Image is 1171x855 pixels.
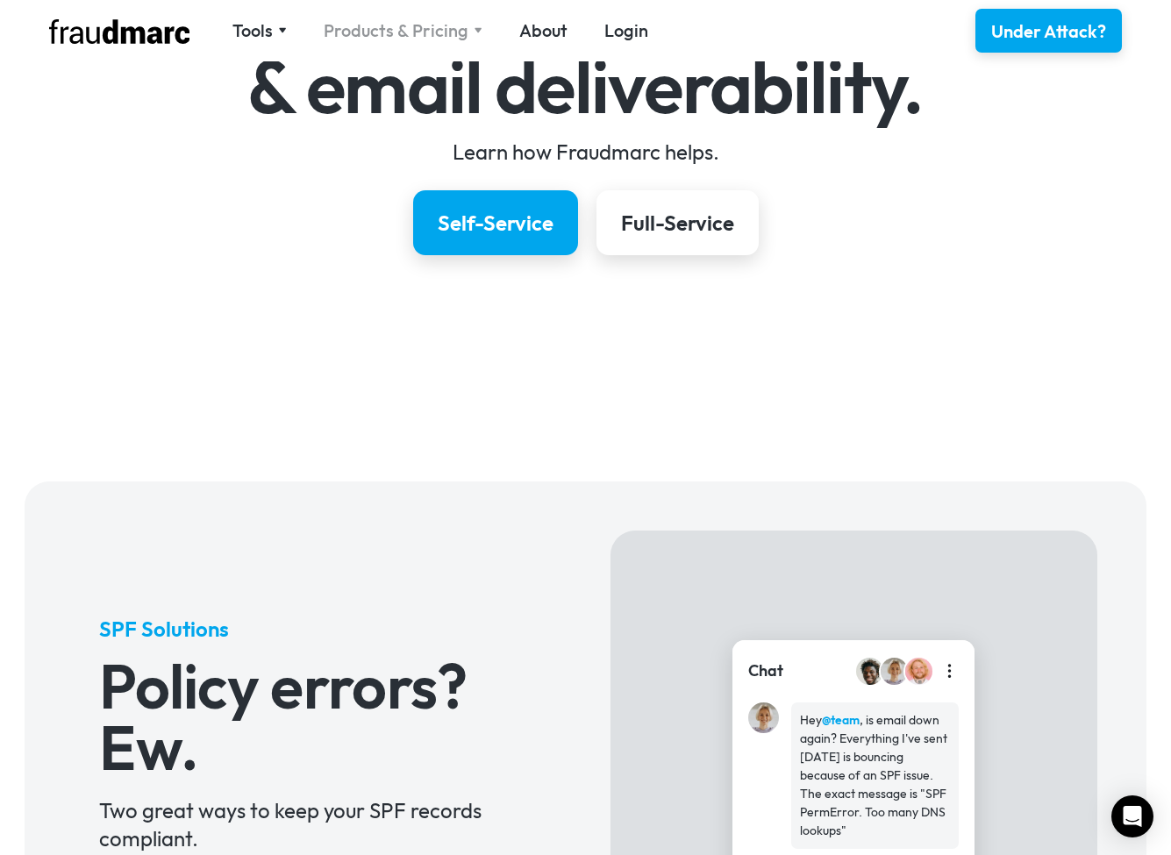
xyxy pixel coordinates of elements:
[99,655,535,778] h3: Policy errors? Ew.
[1111,795,1153,837] div: Open Intercom Messenger
[99,796,535,852] div: Two great ways to keep your SPF records compliant.
[76,138,1095,166] div: Learn how Fraudmarc helps.
[324,18,482,43] div: Products & Pricing
[748,659,783,682] div: Chat
[596,190,759,255] a: Full-Service
[519,18,568,43] a: About
[99,615,535,643] h5: SPF Solutions
[232,18,287,43] div: Tools
[232,18,273,43] div: Tools
[991,19,1106,44] div: Under Attack?
[975,9,1122,53] a: Under Attack?
[822,712,860,728] strong: @team
[800,711,950,840] div: Hey , is email down again? Everything I've sent [DATE] is bouncing because of an SPF issue. The e...
[413,190,578,255] a: Self-Service
[324,18,468,43] div: Products & Pricing
[604,18,648,43] a: Login
[621,209,734,237] div: Full-Service
[438,209,553,237] div: Self-Service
